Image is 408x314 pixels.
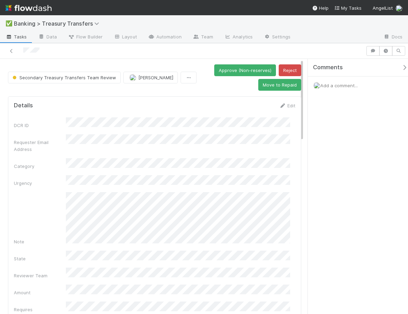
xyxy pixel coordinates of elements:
button: Secondary Treasury Transfers Team Review [8,72,121,83]
span: AngelList [373,5,393,11]
button: Move to Repaid [258,79,301,91]
a: Layout [108,32,142,43]
a: Settings [258,32,296,43]
div: Requester Email Address [14,139,66,153]
span: Banking > Treasury Transfers [14,20,103,27]
h5: Details [14,102,33,109]
a: Flow Builder [62,32,108,43]
span: Tasks [6,33,27,40]
a: Data [33,32,62,43]
img: avatar_5d1523cf-d377-42ee-9d1c-1d238f0f126b.png [313,82,320,89]
div: State [14,255,66,262]
div: DCR ID [14,122,66,129]
span: Flow Builder [68,33,103,40]
button: Approve (Non-reserves) [214,64,276,76]
div: Amount [14,289,66,296]
div: Help [312,5,329,11]
span: ✅ [6,20,12,26]
button: Reject [279,64,301,76]
div: Category [14,163,66,170]
span: Add a comment... [320,83,358,88]
div: Reviewer Team [14,272,66,279]
img: logo-inverted-e16ddd16eac7371096b0.svg [6,2,52,14]
button: [PERSON_NAME] [123,72,178,83]
img: avatar_5d1523cf-d377-42ee-9d1c-1d238f0f126b.png [396,5,402,12]
div: Urgency [14,180,66,187]
span: [PERSON_NAME] [138,75,173,80]
a: Automation [142,32,187,43]
a: Team [187,32,219,43]
span: Comments [313,64,343,71]
a: My Tasks [334,5,362,11]
a: Docs [378,32,408,43]
span: Secondary Treasury Transfers Team Review [11,75,116,80]
a: Analytics [219,32,258,43]
a: Edit [279,103,295,108]
div: Note [14,238,66,245]
img: avatar_5d1523cf-d377-42ee-9d1c-1d238f0f126b.png [129,74,136,81]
